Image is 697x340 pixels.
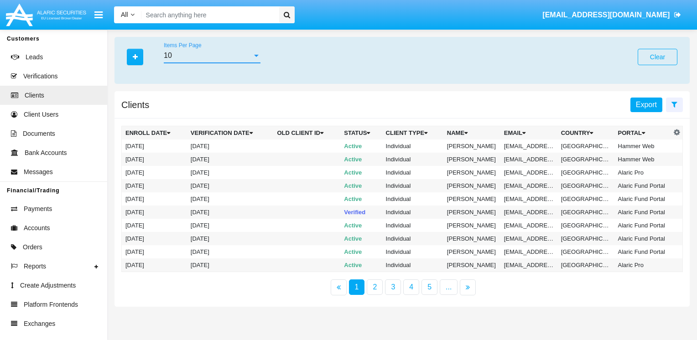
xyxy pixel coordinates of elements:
[122,153,187,166] td: [DATE]
[122,192,187,206] td: [DATE]
[122,179,187,192] td: [DATE]
[557,126,614,140] th: Country
[382,192,443,206] td: Individual
[557,139,614,153] td: [GEOGRAPHIC_DATA]
[25,91,44,100] span: Clients
[614,139,671,153] td: Hammer Web
[24,223,50,233] span: Accounts
[557,258,614,272] td: [GEOGRAPHIC_DATA]
[340,232,382,245] td: Active
[122,232,187,245] td: [DATE]
[542,11,670,19] span: [EMAIL_ADDRESS][DOMAIN_NAME]
[122,258,187,272] td: [DATE]
[187,166,274,179] td: [DATE]
[340,219,382,232] td: Active
[121,11,128,18] span: All
[557,153,614,166] td: [GEOGRAPHIC_DATA]
[500,206,557,219] td: [EMAIL_ADDRESS][DOMAIN_NAME]
[614,126,671,140] th: Portal
[340,139,382,153] td: Active
[557,192,614,206] td: [GEOGRAPHIC_DATA]
[614,192,671,206] td: Alaric Fund Portal
[340,126,382,140] th: Status
[440,279,458,295] a: ...
[122,126,187,140] th: Enroll date
[164,52,172,59] span: 10
[557,245,614,258] td: [GEOGRAPHIC_DATA]
[500,192,557,206] td: [EMAIL_ADDRESS][DOMAIN_NAME]
[500,166,557,179] td: [EMAIL_ADDRESS][DOMAIN_NAME]
[443,166,500,179] td: [PERSON_NAME]
[630,98,662,112] button: Export
[24,262,46,271] span: Reports
[382,258,443,272] td: Individual
[187,232,274,245] td: [DATE]
[121,101,149,108] h5: Clients
[382,219,443,232] td: Individual
[500,179,557,192] td: [EMAIL_ADDRESS][DOMAIN_NAME]
[421,279,437,295] a: 5
[614,153,671,166] td: Hammer Web
[273,126,340,140] th: Old Client Id
[443,258,500,272] td: [PERSON_NAME]
[557,166,614,179] td: [GEOGRAPHIC_DATA]
[5,1,88,28] img: Logo image
[557,232,614,245] td: [GEOGRAPHIC_DATA]
[25,148,67,158] span: Bank Accounts
[26,52,43,62] span: Leads
[122,219,187,232] td: [DATE]
[122,139,187,153] td: [DATE]
[443,153,500,166] td: [PERSON_NAME]
[557,179,614,192] td: [GEOGRAPHIC_DATA]
[382,179,443,192] td: Individual
[23,242,42,252] span: Orders
[382,153,443,166] td: Individual
[443,206,500,219] td: [PERSON_NAME]
[500,232,557,245] td: [EMAIL_ADDRESS][DOMAIN_NAME]
[340,153,382,166] td: Active
[24,300,78,309] span: Platform Frontends
[614,206,671,219] td: Alaric Fund Portal
[614,179,671,192] td: Alaric Fund Portal
[614,166,671,179] td: Alaric Pro
[557,219,614,232] td: [GEOGRAPHIC_DATA]
[187,245,274,258] td: [DATE]
[122,166,187,179] td: [DATE]
[340,192,382,206] td: Active
[385,279,401,295] a: 3
[614,245,671,258] td: Alaric Fund Portal
[443,219,500,232] td: [PERSON_NAME]
[141,6,276,23] input: Search
[443,232,500,245] td: [PERSON_NAME]
[500,139,557,153] td: [EMAIL_ADDRESS][DOMAIN_NAME]
[122,206,187,219] td: [DATE]
[23,72,57,81] span: Verifications
[614,258,671,272] td: Alaric Pro
[443,139,500,153] td: [PERSON_NAME]
[500,126,557,140] th: Email
[638,49,677,65] button: Clear
[340,258,382,272] td: Active
[500,219,557,232] td: [EMAIL_ADDRESS][DOMAIN_NAME]
[24,110,58,119] span: Client Users
[23,129,55,139] span: Documents
[114,10,141,20] a: All
[187,179,274,192] td: [DATE]
[20,281,76,290] span: Create Adjustments
[340,206,382,219] td: Verified
[557,206,614,219] td: [GEOGRAPHIC_DATA]
[614,232,671,245] td: Alaric Fund Portal
[636,101,657,108] span: Export
[187,258,274,272] td: [DATE]
[403,279,419,295] a: 4
[187,153,274,166] td: [DATE]
[187,219,274,232] td: [DATE]
[24,167,53,177] span: Messages
[187,126,274,140] th: Verification date
[443,192,500,206] td: [PERSON_NAME]
[382,206,443,219] td: Individual
[187,139,274,153] td: [DATE]
[340,245,382,258] td: Active
[500,245,557,258] td: [EMAIL_ADDRESS][DOMAIN_NAME]
[614,219,671,232] td: Alaric Fund Portal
